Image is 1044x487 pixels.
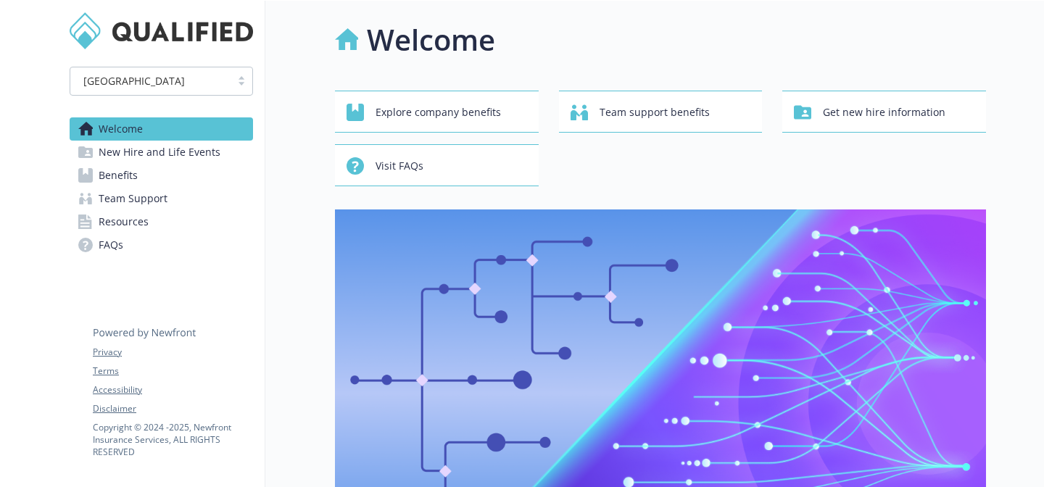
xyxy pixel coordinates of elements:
[83,73,185,88] span: [GEOGRAPHIC_DATA]
[70,233,253,257] a: FAQs
[99,210,149,233] span: Resources
[559,91,763,133] button: Team support benefits
[600,99,710,126] span: Team support benefits
[70,210,253,233] a: Resources
[99,187,167,210] span: Team Support
[335,91,539,133] button: Explore company benefits
[99,164,138,187] span: Benefits
[99,233,123,257] span: FAQs
[93,383,252,396] a: Accessibility
[78,73,223,88] span: [GEOGRAPHIC_DATA]
[93,346,252,359] a: Privacy
[70,141,253,164] a: New Hire and Life Events
[70,117,253,141] a: Welcome
[99,141,220,164] span: New Hire and Life Events
[367,18,495,62] h1: Welcome
[99,117,143,141] span: Welcome
[70,164,253,187] a: Benefits
[376,152,423,180] span: Visit FAQs
[823,99,945,126] span: Get new hire information
[70,187,253,210] a: Team Support
[782,91,986,133] button: Get new hire information
[93,402,252,415] a: Disclaimer
[335,144,539,186] button: Visit FAQs
[93,421,252,458] p: Copyright © 2024 - 2025 , Newfront Insurance Services, ALL RIGHTS RESERVED
[376,99,501,126] span: Explore company benefits
[93,365,252,378] a: Terms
